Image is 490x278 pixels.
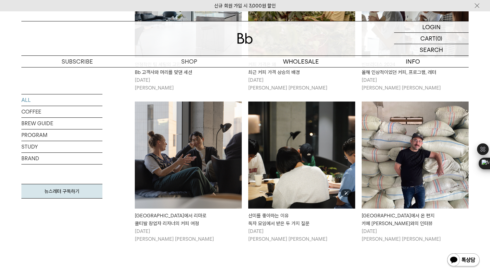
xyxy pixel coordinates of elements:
[248,227,355,243] p: [DATE] [PERSON_NAME] [PERSON_NAME]
[237,33,253,44] img: 로고
[394,21,469,33] a: LOGIN
[135,212,242,227] div: [GEOGRAPHIC_DATA]에서 리마로 쿨티발 창업자 리자너의 커피 여정
[21,141,102,152] a: STUDY
[21,129,102,141] a: PROGRAM
[21,94,102,106] a: ALL
[133,56,245,67] a: SHOP
[21,153,102,164] a: BRAND
[21,118,102,129] a: BREW GUIDE
[357,56,469,67] p: INFO
[362,212,469,227] div: [GEOGRAPHIC_DATA]에서 온 편지 카페 [PERSON_NAME]와의 인터뷰
[394,33,469,44] a: CART (0)
[245,56,357,67] p: WHOLESALE
[135,102,242,243] a: 암스테르담에서 리마로쿨티발 창업자 리자너의 커피 여정 [GEOGRAPHIC_DATA]에서 리마로쿨티발 창업자 리자너의 커피 여정 [DATE][PERSON_NAME] [PERS...
[248,102,355,209] img: 산미를 좋아하는 이유독자 모임에서 받은 두 가지 질문
[447,253,480,268] img: 카카오톡 채널 1:1 채팅 버튼
[362,102,469,243] a: 인도네시아에서 온 편지카페 임포츠 피에로와의 인터뷰 [GEOGRAPHIC_DATA]에서 온 편지카페 [PERSON_NAME]와의 인터뷰 [DATE][PERSON_NAME] [...
[420,44,443,55] p: SEARCH
[21,56,133,67] a: SUBSCRIBE
[362,227,469,243] p: [DATE] [PERSON_NAME] [PERSON_NAME]
[362,61,469,76] div: 빈브라더스 2024 올해 인상적이었던 커피, 프로그램, 레터
[248,102,355,243] a: 산미를 좋아하는 이유독자 모임에서 받은 두 가지 질문 산미를 좋아하는 이유독자 모임에서 받은 두 가지 질문 [DATE][PERSON_NAME] [PERSON_NAME]
[21,184,102,199] a: 뉴스레터 구독하기
[135,76,242,92] p: [DATE] [PERSON_NAME]
[135,227,242,243] p: [DATE] [PERSON_NAME] [PERSON_NAME]
[21,106,102,117] a: COFFEE
[248,76,355,92] p: [DATE] [PERSON_NAME] [PERSON_NAME]
[214,3,276,9] a: 신규 회원 가입 시 3,000원 할인
[135,61,242,76] div: 안정적인 팀 세팅의 고민 Bb 고객사와 머리를 맞댄 세션
[135,102,242,209] img: 암스테르담에서 리마로쿨티발 창업자 리자너의 커피 여정
[362,76,469,92] p: [DATE] [PERSON_NAME] [PERSON_NAME]
[362,102,469,209] img: 인도네시아에서 온 편지카페 임포츠 피에로와의 인터뷰
[248,61,355,76] div: 커피 가격은 왜 최근 커피 가격 상승의 배경
[436,33,442,44] p: (0)
[248,212,355,227] div: 산미를 좋아하는 이유 독자 모임에서 받은 두 가지 질문
[420,33,436,44] p: CART
[422,21,441,32] p: LOGIN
